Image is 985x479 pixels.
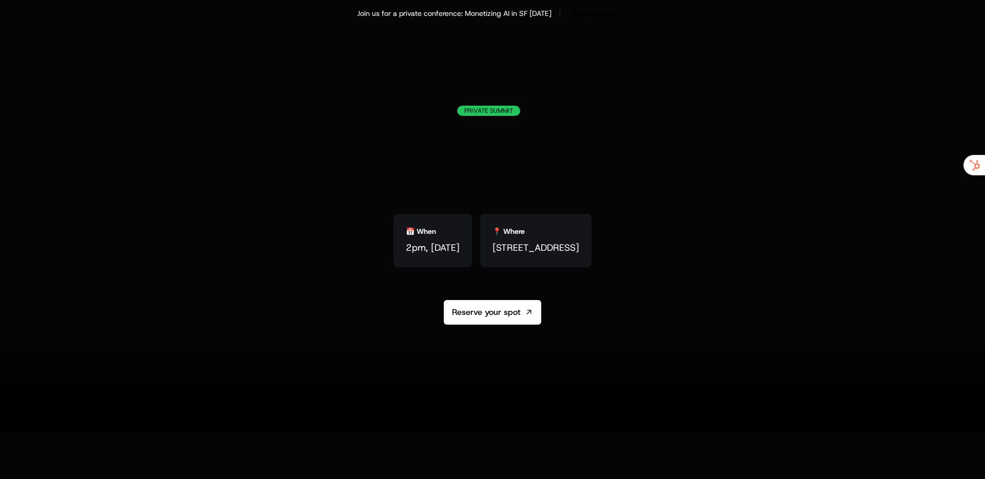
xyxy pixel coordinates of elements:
[493,241,579,255] span: [STREET_ADDRESS]
[444,300,541,325] a: Reserve your spot
[457,106,520,116] div: Private Summit
[572,8,615,18] span: Register Now
[357,8,551,18] div: Join us for a private conference: Monetizing AI in SF [DATE]
[493,226,525,236] div: 📍 Where
[568,6,628,21] a: [object Object]
[406,241,460,255] span: 2pm, [DATE]
[406,226,436,236] div: 📅 When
